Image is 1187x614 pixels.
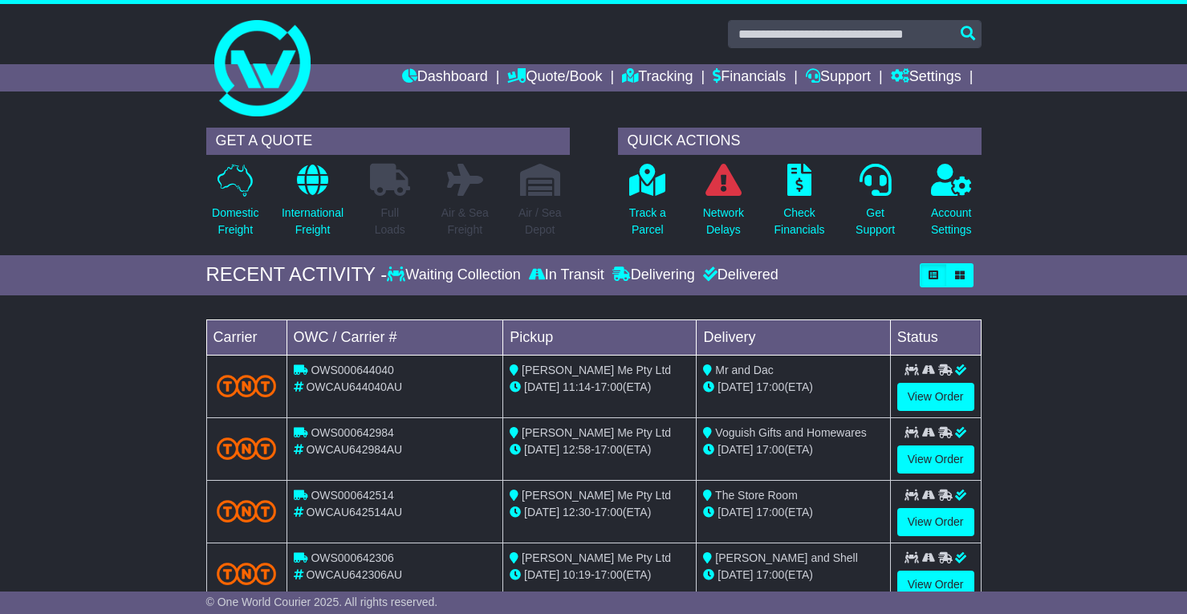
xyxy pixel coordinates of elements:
a: View Order [897,508,974,536]
div: In Transit [525,266,608,284]
p: Get Support [856,205,895,238]
div: - (ETA) [510,379,689,396]
p: Full Loads [370,205,410,238]
span: OWS000644040 [311,364,394,376]
td: Pickup [503,319,697,355]
span: [PERSON_NAME] Me Pty Ltd [522,551,671,564]
a: View Order [897,445,974,474]
a: GetSupport [855,163,896,247]
span: [DATE] [717,380,753,393]
span: 17:00 [756,443,784,456]
span: [PERSON_NAME] Me Pty Ltd [522,489,671,502]
a: Quote/Book [507,64,602,91]
span: 12:58 [563,443,591,456]
span: 12:30 [563,506,591,518]
img: TNT_Domestic.png [217,375,277,396]
a: CheckFinancials [773,163,825,247]
span: OWCAU642514AU [306,506,402,518]
span: 17:00 [756,506,784,518]
td: Status [890,319,981,355]
p: Track a Parcel [629,205,666,238]
span: [DATE] [524,443,559,456]
span: OWS000642984 [311,426,394,439]
span: Mr and Dac [715,364,773,376]
a: Support [806,64,871,91]
span: 17:00 [595,380,623,393]
a: Settings [891,64,961,91]
span: [PERSON_NAME] and Shell [715,551,857,564]
div: (ETA) [703,504,883,521]
span: 11:14 [563,380,591,393]
a: View Order [897,571,974,599]
a: Track aParcel [628,163,667,247]
span: 17:00 [756,380,784,393]
p: Air / Sea Depot [518,205,562,238]
div: QUICK ACTIONS [618,128,982,155]
p: Check Financials [774,205,824,238]
div: RECENT ACTIVITY - [206,263,388,287]
p: International Freight [282,205,343,238]
span: 10:19 [563,568,591,581]
td: OWC / Carrier # [287,319,503,355]
span: [DATE] [524,506,559,518]
img: TNT_Domestic.png [217,563,277,584]
img: TNT_Domestic.png [217,437,277,459]
td: Delivery [697,319,890,355]
div: Waiting Collection [387,266,524,284]
div: Delivered [699,266,778,284]
p: Network Delays [703,205,744,238]
div: - (ETA) [510,504,689,521]
a: AccountSettings [930,163,973,247]
span: [DATE] [717,443,753,456]
span: [PERSON_NAME] Me Pty Ltd [522,364,671,376]
div: (ETA) [703,379,883,396]
div: GET A QUOTE [206,128,570,155]
span: [PERSON_NAME] Me Pty Ltd [522,426,671,439]
div: Delivering [608,266,699,284]
span: © One World Courier 2025. All rights reserved. [206,596,438,608]
span: OWS000642306 [311,551,394,564]
span: OWCAU644040AU [306,380,402,393]
a: NetworkDelays [702,163,745,247]
a: Dashboard [402,64,488,91]
span: 17:00 [595,506,623,518]
a: DomesticFreight [211,163,259,247]
a: Financials [713,64,786,91]
span: 17:00 [595,568,623,581]
span: OWCAU642306AU [306,568,402,581]
div: (ETA) [703,567,883,584]
span: OWS000642514 [311,489,394,502]
span: [DATE] [717,506,753,518]
span: [DATE] [524,568,559,581]
span: 17:00 [595,443,623,456]
span: Voguish Gifts and Homewares [715,426,866,439]
p: Domestic Freight [212,205,258,238]
div: (ETA) [703,441,883,458]
img: TNT_Domestic.png [217,500,277,522]
span: 17:00 [756,568,784,581]
div: - (ETA) [510,441,689,458]
a: InternationalFreight [281,163,344,247]
a: Tracking [622,64,693,91]
span: OWCAU642984AU [306,443,402,456]
p: Account Settings [931,205,972,238]
span: [DATE] [524,380,559,393]
td: Carrier [206,319,287,355]
div: - (ETA) [510,567,689,584]
a: View Order [897,383,974,411]
span: The Store Room [715,489,798,502]
span: [DATE] [717,568,753,581]
p: Air & Sea Freight [441,205,489,238]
